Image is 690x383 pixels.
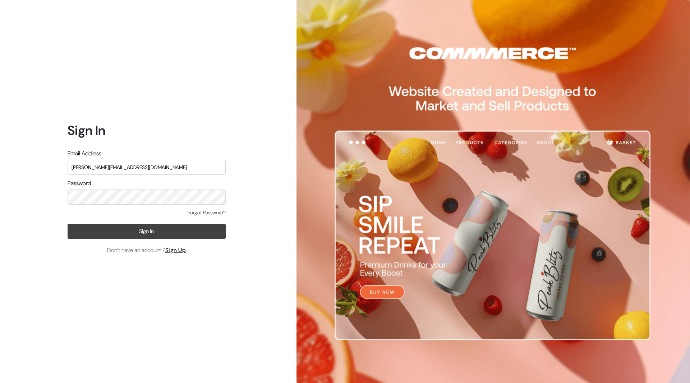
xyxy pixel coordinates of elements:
[68,179,91,188] label: Password
[165,246,186,254] a: Sign Up
[68,149,101,158] label: Email Address
[188,209,226,216] a: Forgot Password?
[68,123,226,138] h1: Sign In
[68,224,226,239] button: Sign In
[107,246,186,255] span: Don’t have an account ?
